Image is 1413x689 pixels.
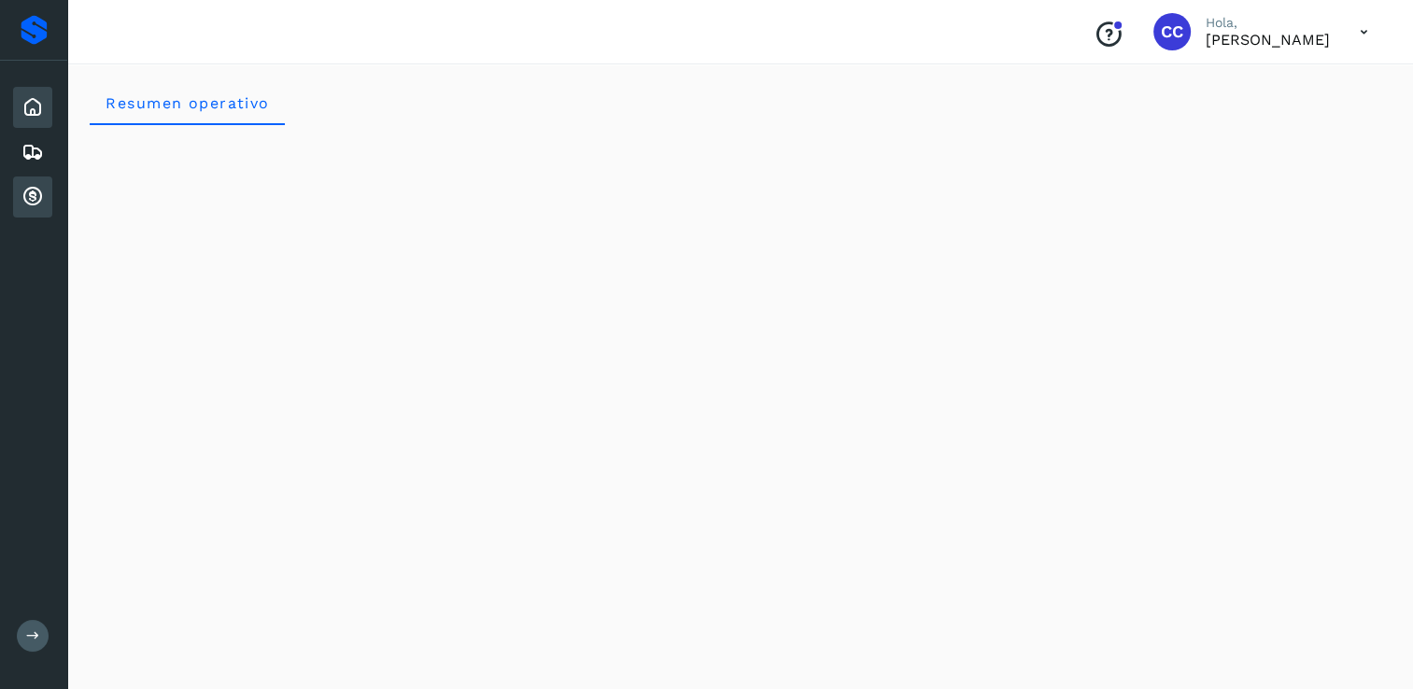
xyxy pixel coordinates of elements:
[1206,15,1330,31] p: Hola,
[1206,31,1330,49] p: Carlos Cardiel Castro
[105,94,270,112] span: Resumen operativo
[13,132,52,173] div: Embarques
[13,87,52,128] div: Inicio
[13,176,52,218] div: Cuentas por cobrar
